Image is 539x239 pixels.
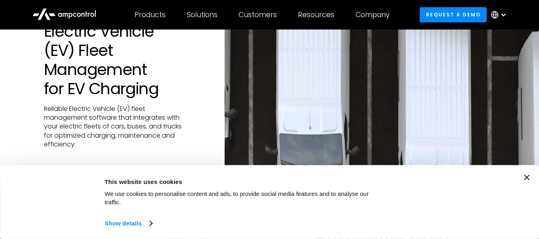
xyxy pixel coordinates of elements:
a: Request a demo [420,7,487,22]
div: Customers [239,10,277,19]
span: We use cookies to personalise content and ads, to provide social media features and to analyse ou... [105,190,369,205]
div: Solutions [187,10,217,19]
div: Resources [298,10,334,19]
button: Okay [395,175,509,198]
div: Products [134,10,166,19]
h1: Electric Vehicle (EV) Fleet Management for EV Charging [44,22,185,98]
div: Company [355,10,390,19]
button: Close banner [524,175,529,180]
p: Reliable Electric Vehicle (EV) fleet management software that integrates with your electric fleet... [44,105,185,149]
a: Show details [105,217,152,229]
div: This website uses cookies [105,177,386,186]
